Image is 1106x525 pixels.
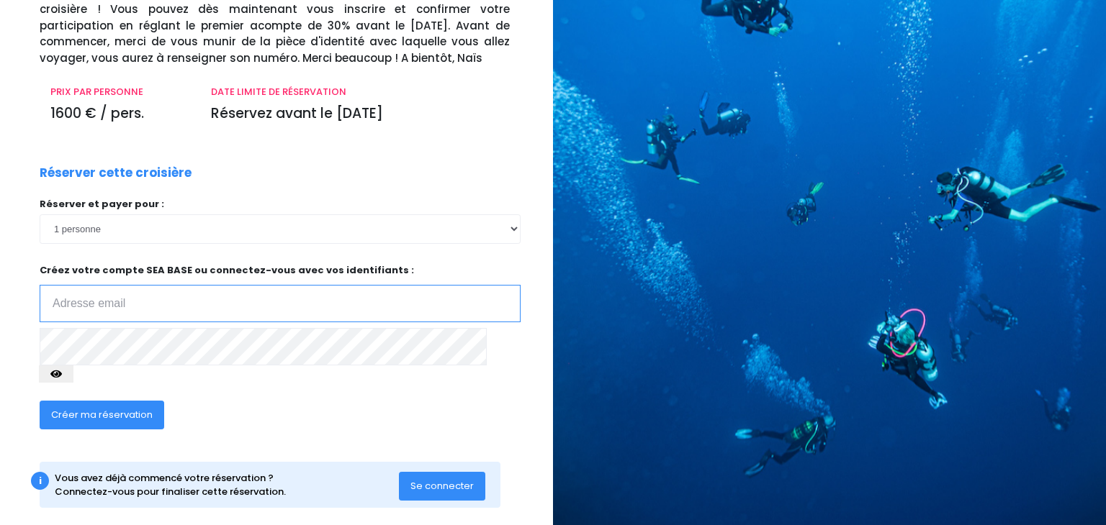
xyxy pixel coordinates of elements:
p: Réserver cette croisière [40,164,192,183]
p: Réservez avant le [DATE] [211,104,510,124]
span: Créer ma réservation [51,408,153,421]
p: Réserver et payer pour : [40,197,521,211]
input: Adresse email [40,285,521,322]
a: Se connecter [399,479,485,491]
button: Créer ma réservation [40,401,164,429]
div: i [31,472,49,490]
div: Vous avez déjà commencé votre réservation ? Connectez-vous pour finaliser cette réservation. [55,471,400,499]
p: DATE LIMITE DE RÉSERVATION [211,85,510,99]
button: Se connecter [399,472,485,501]
p: PRIX PAR PERSONNE [50,85,189,99]
span: Se connecter [410,479,474,493]
p: 1600 € / pers. [50,104,189,124]
p: Créez votre compte SEA BASE ou connectez-vous avec vos identifiants : [40,263,521,323]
